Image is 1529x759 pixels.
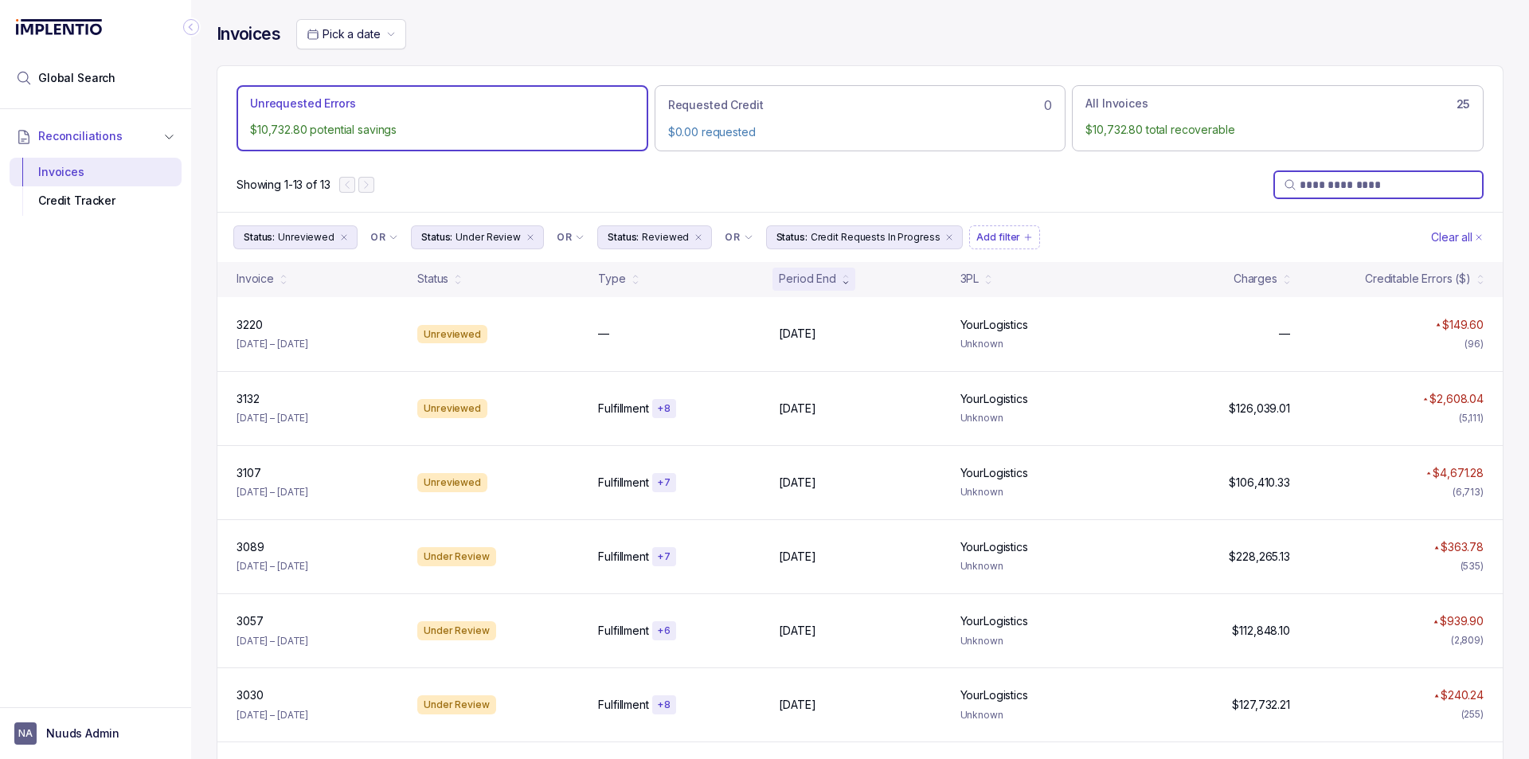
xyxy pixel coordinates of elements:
div: Type [598,271,625,287]
p: [DATE] – [DATE] [237,707,308,723]
p: $10,732.80 total recoverable [1085,122,1470,138]
p: YourLogistics [960,539,1028,555]
button: Filter Chip Credit Requests In Progress [766,225,964,249]
p: $127,732.21 [1232,697,1289,713]
p: Fulfillment [598,697,648,713]
p: $0.00 requested [668,124,1053,140]
p: — [1279,326,1290,342]
div: Invoices [22,158,169,186]
p: Unreviewed [278,229,334,245]
div: (255) [1461,706,1484,722]
p: Fulfillment [598,401,648,417]
p: YourLogistics [960,391,1028,407]
div: Reconciliations [10,155,182,219]
p: 3030 [237,687,263,703]
ul: Action Tab Group [237,85,1484,151]
p: — [598,326,609,342]
p: OR [370,231,385,244]
div: Under Review [417,547,496,566]
p: Unrequested Errors [250,96,355,112]
p: Fulfillment [598,475,648,491]
img: red pointer upwards [1426,471,1431,475]
p: YourLogistics [960,613,1028,629]
p: Status: [608,229,639,245]
p: Under Review [456,229,521,245]
div: (535) [1461,558,1484,574]
p: Fulfillment [598,549,648,565]
span: User initials [14,722,37,745]
p: [DATE] [779,623,815,639]
p: Add filter [976,229,1020,245]
div: remove content [692,231,705,244]
h6: 25 [1457,98,1470,111]
button: Filter Chip Connector undefined [550,226,591,248]
p: 3107 [237,465,260,481]
p: OR [557,231,572,244]
li: Filter Chip Connector undefined [370,231,398,244]
span: Reconciliations [38,128,123,144]
div: remove content [338,231,350,244]
div: remove content [943,231,956,244]
li: Filter Chip Under Review [411,225,544,249]
p: Status: [421,229,452,245]
p: + 8 [657,698,671,711]
p: + 7 [657,550,671,563]
p: + 6 [657,624,671,637]
div: remove content [524,231,537,244]
button: User initialsNuuds Admin [14,722,177,745]
button: Reconciliations [10,119,182,154]
h4: Invoices [217,23,280,45]
div: (96) [1464,336,1484,352]
p: $240.24 [1441,687,1484,703]
div: 3PL [960,271,980,287]
p: OR [725,231,740,244]
p: YourLogistics [960,317,1028,333]
p: Fulfillment [598,623,648,639]
p: $112,848.10 [1232,623,1289,639]
div: Invoice [237,271,274,287]
p: [DATE] – [DATE] [237,558,308,574]
p: YourLogistics [960,465,1028,481]
p: $149.60 [1442,317,1484,333]
p: 3132 [237,391,259,407]
p: 3220 [237,317,262,333]
p: $228,265.13 [1229,549,1289,565]
p: Credit Requests In Progress [811,229,940,245]
li: Filter Chip Connector undefined [725,231,753,244]
p: Reviewed [642,229,689,245]
div: Unreviewed [417,399,487,418]
p: Unknown [960,633,1122,649]
button: Filter Chip Unreviewed [233,225,358,249]
button: Filter Chip Connector undefined [718,226,759,248]
span: Pick a date [323,27,380,41]
li: Filter Chip Connector undefined [557,231,585,244]
p: $363.78 [1441,539,1484,555]
p: [DATE] – [DATE] [237,484,308,500]
p: [DATE] [779,549,815,565]
p: [DATE] – [DATE] [237,410,308,426]
div: Collapse Icon [182,18,201,37]
p: Requested Credit [668,97,764,113]
p: [DATE] [779,401,815,417]
div: Credit Tracker [22,186,169,215]
button: Filter Chip Add filter [969,225,1040,249]
p: All Invoices [1085,96,1148,112]
div: Charges [1234,271,1277,287]
div: (6,713) [1453,484,1484,500]
p: [DATE] [779,475,815,491]
p: $2,608.04 [1429,391,1484,407]
p: 3089 [237,539,264,555]
p: $939.90 [1440,613,1484,629]
div: Creditable Errors ($) [1365,271,1471,287]
button: Filter Chip Reviewed [597,225,712,249]
img: red pointer upwards [1434,546,1439,550]
p: Clear all [1431,229,1472,245]
div: (2,809) [1451,632,1484,648]
p: [DATE] [779,326,815,342]
p: $106,410.33 [1229,475,1289,491]
p: [DATE] [779,697,815,713]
